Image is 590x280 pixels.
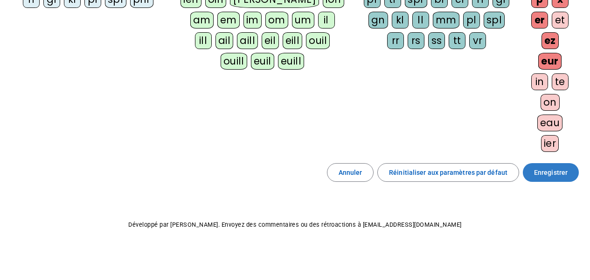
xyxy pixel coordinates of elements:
[449,32,465,49] div: tt
[387,32,404,49] div: rr
[7,219,583,230] p: Développé par [PERSON_NAME]. Envoyez des commentaires ou des rétroactions à [EMAIL_ADDRESS][DOMAI...
[215,32,234,49] div: ail
[195,32,212,49] div: ill
[541,135,559,152] div: ier
[318,12,335,29] div: il
[237,32,258,49] div: aill
[368,12,388,29] div: gn
[552,73,569,90] div: te
[327,163,374,182] button: Annuler
[339,167,362,178] span: Annuler
[217,12,240,29] div: em
[377,163,519,182] button: Réinitialiser aux paramètres par défaut
[523,163,579,182] button: Enregistrer
[408,32,424,49] div: rs
[251,53,274,70] div: euil
[283,32,303,49] div: eill
[392,12,409,29] div: kl
[306,32,330,49] div: ouil
[538,53,562,70] div: eur
[463,12,480,29] div: pl
[531,73,548,90] div: in
[534,167,568,178] span: Enregistrer
[537,115,563,131] div: eau
[278,53,304,70] div: euill
[262,32,279,49] div: eil
[484,12,505,29] div: spl
[531,12,548,29] div: er
[389,167,507,178] span: Réinitialiser aux paramètres par défaut
[541,32,559,49] div: ez
[243,12,262,29] div: im
[221,53,247,70] div: ouill
[469,32,486,49] div: vr
[428,32,445,49] div: ss
[292,12,314,29] div: um
[412,12,429,29] div: ll
[541,94,560,111] div: on
[190,12,214,29] div: am
[552,12,569,29] div: et
[433,12,459,29] div: mm
[265,12,288,29] div: om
